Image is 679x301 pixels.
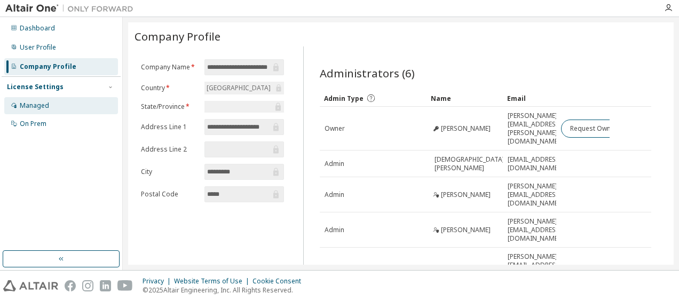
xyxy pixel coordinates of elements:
[3,280,58,291] img: altair_logo.svg
[441,226,491,234] span: [PERSON_NAME]
[141,84,198,92] label: Country
[141,190,198,199] label: Postal Code
[508,112,562,146] span: [PERSON_NAME][EMAIL_ADDRESS][PERSON_NAME][DOMAIN_NAME]
[561,120,651,138] button: Request Owner Change
[435,155,504,172] span: [DEMOGRAPHIC_DATA][PERSON_NAME]
[20,24,55,33] div: Dashboard
[82,280,93,291] img: instagram.svg
[325,191,344,199] span: Admin
[441,191,491,199] span: [PERSON_NAME]
[135,29,220,44] span: Company Profile
[143,277,174,286] div: Privacy
[325,124,345,133] span: Owner
[325,160,344,168] span: Admin
[117,280,133,291] img: youtube.svg
[441,124,491,133] span: [PERSON_NAME]
[7,83,64,91] div: License Settings
[508,182,562,208] span: [PERSON_NAME][EMAIL_ADDRESS][DOMAIN_NAME]
[141,123,198,131] label: Address Line 1
[325,226,344,234] span: Admin
[141,145,198,154] label: Address Line 2
[204,82,284,94] div: [GEOGRAPHIC_DATA]
[141,102,198,111] label: State/Province
[20,62,76,71] div: Company Profile
[5,3,139,14] img: Altair One
[143,286,307,295] p: © 2025 Altair Engineering, Inc. All Rights Reserved.
[320,66,415,81] span: Administrators (6)
[324,94,364,103] span: Admin Type
[20,43,56,52] div: User Profile
[141,63,198,72] label: Company Name
[508,217,562,243] span: [PERSON_NAME][EMAIL_ADDRESS][DOMAIN_NAME]
[431,90,499,107] div: Name
[508,155,562,172] span: [EMAIL_ADDRESS][DOMAIN_NAME]
[100,280,111,291] img: linkedin.svg
[174,277,252,286] div: Website Terms of Use
[65,280,76,291] img: facebook.svg
[205,82,272,94] div: [GEOGRAPHIC_DATA]
[141,168,198,176] label: City
[507,90,552,107] div: Email
[508,252,562,287] span: [PERSON_NAME][EMAIL_ADDRESS][PERSON_NAME][DOMAIN_NAME]
[20,120,46,128] div: On Prem
[20,101,49,110] div: Managed
[252,277,307,286] div: Cookie Consent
